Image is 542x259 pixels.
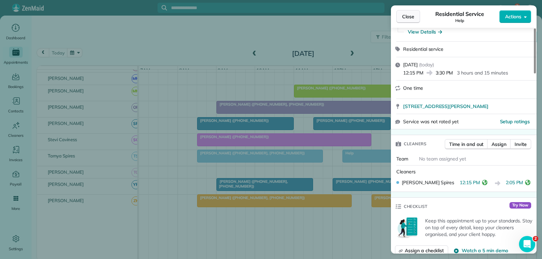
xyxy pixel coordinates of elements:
[404,141,426,147] span: Cleaners
[457,69,508,76] p: 3 hours and 15 minutes
[396,10,420,23] button: Close
[519,236,535,252] iframe: Intercom live chat
[403,103,533,110] a: [STREET_ADDRESS][PERSON_NAME]
[533,236,538,241] span: 2
[405,247,444,254] span: Assign a checklist
[404,203,428,210] span: Checklist
[403,118,459,125] span: Service was not rated yet
[500,118,530,125] span: Setup ratings
[500,118,530,125] button: Setup ratings
[403,103,488,110] span: [STREET_ADDRESS][PERSON_NAME]
[403,62,418,68] span: [DATE]
[454,247,508,254] button: Watch a 5 min demo
[403,69,423,76] span: 12:15 PM
[403,85,423,91] span: One time
[402,13,414,20] span: Close
[505,13,521,20] span: Actions
[403,46,443,52] span: Residential service
[402,179,454,186] span: [PERSON_NAME] Spires
[492,141,506,148] span: Assign
[460,179,480,188] span: 12:15 PM
[510,139,531,149] button: Invite
[419,156,466,162] span: No team assigned yet
[462,247,508,254] span: Watch a 5 min demo
[515,141,527,148] span: Invite
[435,10,484,18] span: Residential Service
[509,202,531,209] span: Try Now
[419,62,434,68] span: ( today )
[436,69,453,76] span: 3:30 PM
[425,217,533,238] p: Keep this appointment up to your standards. Stay on top of every detail, keep your cleaners organ...
[396,169,416,175] span: Cleaners
[449,141,483,148] span: Time in and out
[445,139,488,149] button: Time in and out
[506,179,523,188] span: 2:05 PM
[455,18,464,23] span: Help
[395,245,448,256] button: Assign a checklist
[408,28,442,35] button: View Details
[487,139,511,149] button: Assign
[396,156,408,162] span: Team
